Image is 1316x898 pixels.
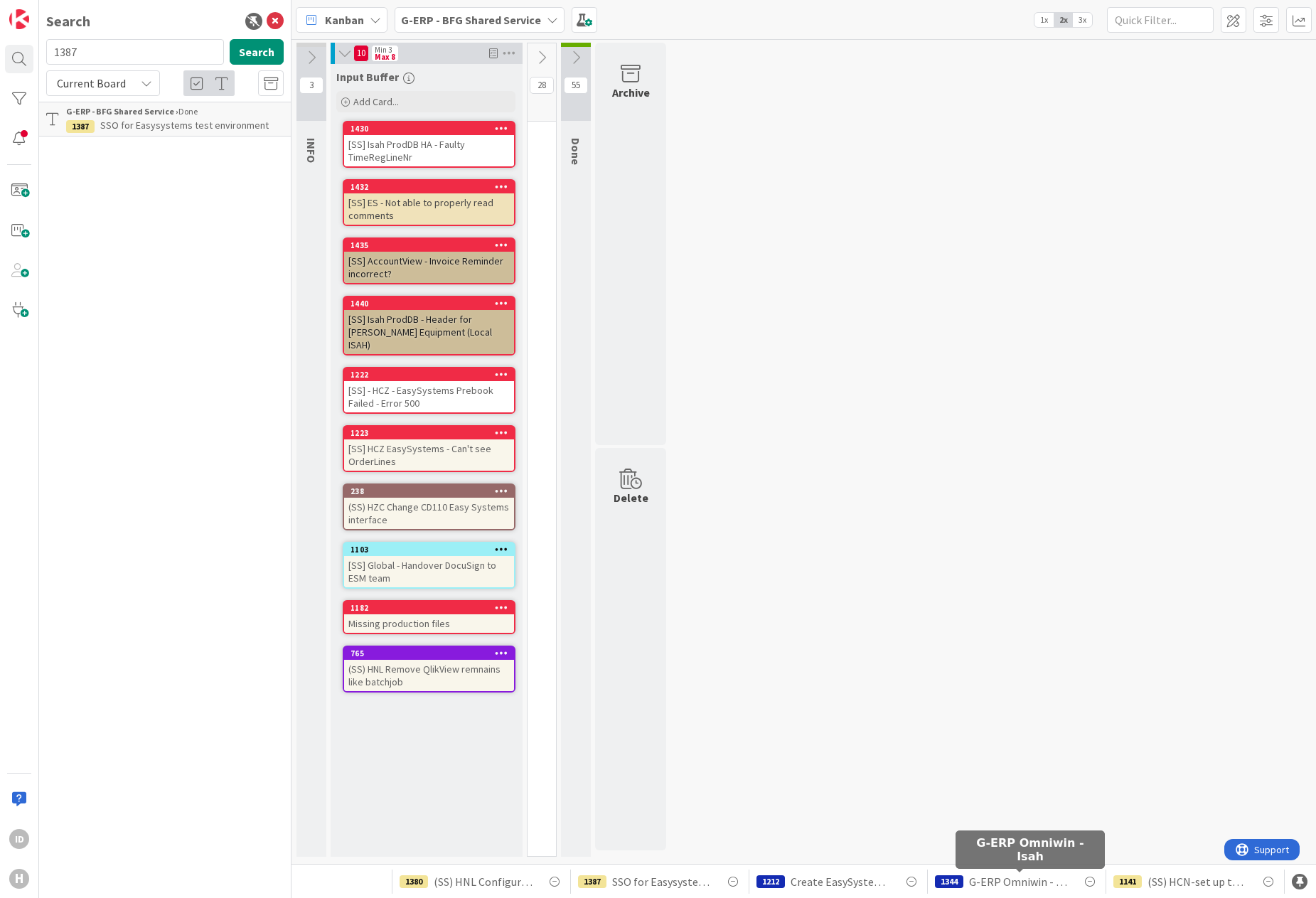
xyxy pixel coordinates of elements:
span: 3 [299,77,323,94]
div: (SS) HZC Change CD110 Easy Systems interface [344,498,514,529]
div: 765(SS) HNL Remove QlikView remnains like batchjob [344,647,514,691]
div: 1103 [351,545,514,555]
div: (SS) HNL Remove QlikView remnains like batchjob [344,660,514,691]
span: 3x [1073,13,1092,27]
span: 1x [1034,13,1054,27]
div: Min 3 [375,46,392,53]
div: 1440 [344,297,514,310]
div: 1435 [344,239,514,252]
div: 1223[SS] HCZ EasySystems - Can't see OrderLines [344,427,514,471]
div: 1182Missing production files [344,602,514,633]
div: 1222[SS] - HCZ - EasySystems Prebook Failed - Error 500 [344,368,514,412]
div: Done [66,105,284,118]
div: [SS] HCZ EasySystems - Can't see OrderLines [344,439,514,471]
div: 1103[SS] Global - Handover DocuSign to ESM team [344,543,514,587]
div: [SS] ES - Not able to properly read comments [344,193,514,225]
div: 1223 [351,428,514,438]
div: 238 [344,485,514,498]
div: 1222 [351,370,514,380]
span: SSO for Easysystems test environment [612,873,713,890]
span: (SS) HCN-set up the test environment of local HR system Sharegoo to interface withISAH Global tes... [1148,873,1248,890]
span: (SS) HNL Configure EasySystems in ISAH CD_110 [434,873,535,890]
div: [SS] AccountView - Invoice Reminder incorrect? [344,252,514,283]
span: 28 [530,77,554,94]
a: 1223[SS] HCZ EasySystems - Can't see OrderLines [343,425,515,472]
div: Archive [612,84,650,101]
div: [SS] - HCZ - EasySystems Prebook Failed - Error 500 [344,381,514,412]
input: Search for title... [46,39,224,65]
div: 1380 [400,875,428,888]
span: Kanban [325,11,364,28]
a: 1430[SS] Isah ProdDB HA - Faulty TimeRegLineNr [343,121,515,168]
div: 1182 [344,602,514,614]
span: 2x [1054,13,1073,27]
div: 1387 [578,875,606,888]
a: 1103[SS] Global - Handover DocuSign to ESM team [343,542,515,589]
button: Search [230,39,284,65]
div: ID [9,829,29,849]
div: 1432 [351,182,514,192]
div: 1344 [935,875,963,888]
a: 1435[SS] AccountView - Invoice Reminder incorrect? [343,237,515,284]
h5: G-ERP Omniwin - Isah [961,836,1099,863]
div: 1430 [344,122,514,135]
span: INFO [304,138,319,163]
a: 238(SS) HZC Change CD110 Easy Systems interface [343,483,515,530]
div: 1440[SS] Isah ProdDB - Header for [PERSON_NAME] Equipment (Local ISAH) [344,297,514,354]
div: 1435[SS] AccountView - Invoice Reminder incorrect? [344,239,514,283]
div: 1432[SS] ES - Not able to properly read comments [344,181,514,225]
span: Done [569,138,583,165]
span: SSO for Easysystems test environment [100,119,269,132]
div: 1212 [756,875,785,888]
div: 238 [351,486,514,496]
div: 1435 [351,240,514,250]
span: Input Buffer [336,70,399,84]
span: 10 [353,45,369,62]
input: Quick Filter... [1107,7,1214,33]
span: Support [30,2,65,19]
div: 765 [344,647,514,660]
div: 1430 [351,124,514,134]
div: Search [46,11,90,32]
div: 1223 [344,427,514,439]
span: G-ERP Omniwin - Isah [969,873,1070,890]
b: G-ERP - BFG Shared Service [401,13,541,27]
div: H [9,869,29,889]
div: [SS] Global - Handover DocuSign to ESM team [344,556,514,587]
div: Delete [614,489,648,506]
a: 1440[SS] Isah ProdDB - Header for [PERSON_NAME] Equipment (Local ISAH) [343,296,515,356]
div: 1440 [351,299,514,309]
span: Create EasySystems Interface structure and define requirements for ISAH Global... (G-ERP) [791,873,892,890]
div: 1141 [1113,875,1142,888]
a: 765(SS) HNL Remove QlikView remnains like batchjob [343,646,515,693]
div: [SS] Isah ProdDB HA - Faulty TimeRegLineNr [344,135,514,166]
div: 1182 [351,603,514,613]
span: Current Board [57,76,126,90]
div: 1103 [344,543,514,556]
div: 238(SS) HZC Change CD110 Easy Systems interface [344,485,514,529]
div: 1430[SS] Isah ProdDB HA - Faulty TimeRegLineNr [344,122,514,166]
div: 1432 [344,181,514,193]
a: 1222[SS] - HCZ - EasySystems Prebook Failed - Error 500 [343,367,515,414]
div: Missing production files [344,614,514,633]
div: Max 8 [375,53,395,60]
img: Visit kanbanzone.com [9,9,29,29]
a: 1182Missing production files [343,600,515,634]
span: 55 [564,77,588,94]
b: G-ERP - BFG Shared Service › [66,106,178,117]
a: 1432[SS] ES - Not able to properly read comments [343,179,515,226]
div: 1222 [344,368,514,381]
div: 765 [351,648,514,658]
span: Add Card... [353,95,399,108]
div: [SS] Isah ProdDB - Header for [PERSON_NAME] Equipment (Local ISAH) [344,310,514,354]
div: 1387 [66,120,95,133]
a: G-ERP - BFG Shared Service ›Done1387SSO for Easysystems test environment [39,102,291,137]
